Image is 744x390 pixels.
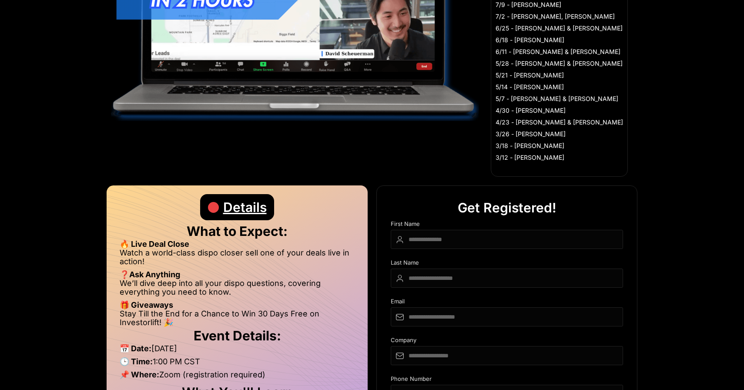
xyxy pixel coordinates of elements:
li: We’ll dive deep into all your dispo questions, covering everything you need to know. [120,279,355,301]
li: Stay Till the End for a Chance to Win 30 Days Free on Investorlift! 🎉 [120,309,355,327]
div: Email [391,298,623,307]
strong: Event Details: [194,328,281,343]
li: [DATE] [120,344,355,357]
strong: 🔥 Live Deal Close [120,239,189,249]
div: First Name [391,221,623,230]
strong: 🎁 Giveaways [120,300,173,309]
li: Watch a world-class dispo closer sell one of your deals live in action! [120,249,355,270]
strong: 📌 Where: [120,370,159,379]
strong: ❓Ask Anything [120,270,180,279]
strong: 📅 Date: [120,344,151,353]
li: Zoom (registration required) [120,370,355,383]
li: 1:00 PM CST [120,357,355,370]
strong: What to Expect: [187,223,288,239]
div: Company [391,337,623,346]
strong: 🕒 Time: [120,357,153,366]
div: Get Registered! [458,195,556,221]
div: Last Name [391,259,623,269]
div: Phone Number [391,376,623,385]
div: Details [223,194,267,220]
